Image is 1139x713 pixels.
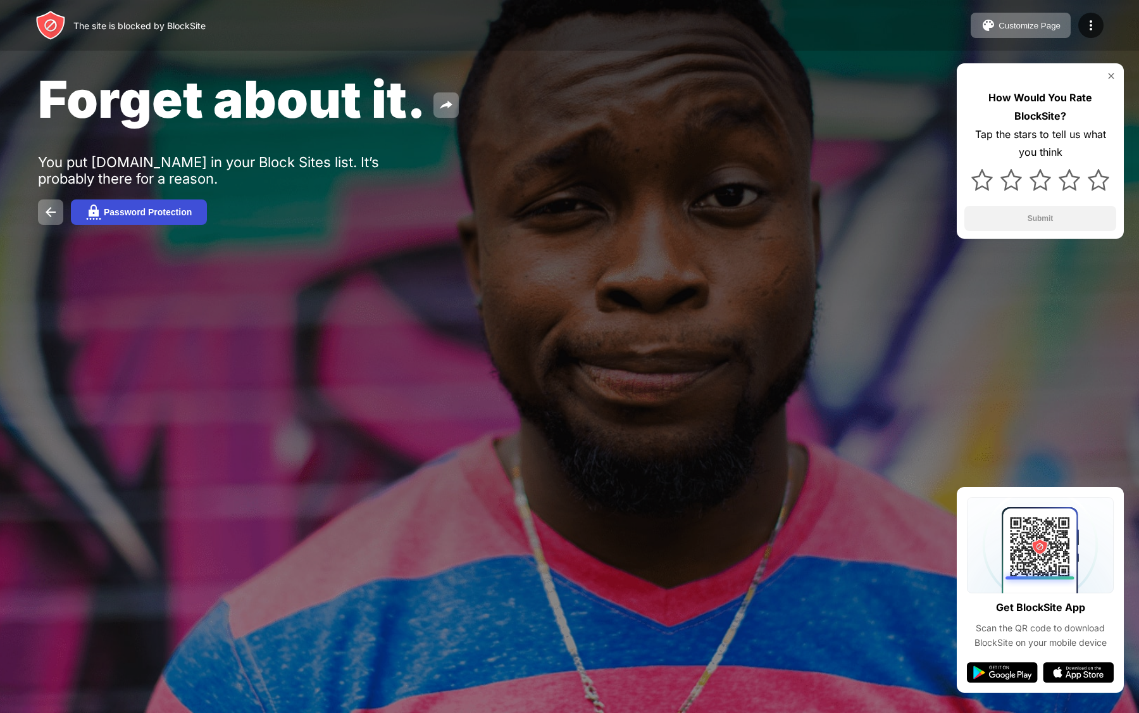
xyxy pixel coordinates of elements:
[1043,662,1114,683] img: app-store.svg
[1083,18,1099,33] img: menu-icon.svg
[964,89,1116,125] div: How Would You Rate BlockSite?
[967,662,1038,683] img: google-play.svg
[999,21,1061,30] div: Customize Page
[35,10,66,41] img: header-logo.svg
[967,621,1114,650] div: Scan the QR code to download BlockSite on your mobile device
[1088,169,1109,191] img: star.svg
[964,206,1116,231] button: Submit
[38,68,426,130] span: Forget about it.
[964,125,1116,162] div: Tap the stars to tell us what you think
[439,98,454,113] img: share.svg
[996,598,1085,617] div: Get BlockSite App
[1030,169,1051,191] img: star.svg
[104,207,192,217] div: Password Protection
[967,497,1114,593] img: qrcode.svg
[86,205,101,220] img: password.svg
[971,13,1071,38] button: Customize Page
[1106,71,1116,81] img: rate-us-close.svg
[1000,169,1022,191] img: star.svg
[71,199,207,225] button: Password Protection
[1059,169,1080,191] img: star.svg
[73,20,206,31] div: The site is blocked by BlockSite
[43,205,58,220] img: back.svg
[38,154,429,187] div: You put [DOMAIN_NAME] in your Block Sites list. It’s probably there for a reason.
[971,169,993,191] img: star.svg
[981,18,996,33] img: pallet.svg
